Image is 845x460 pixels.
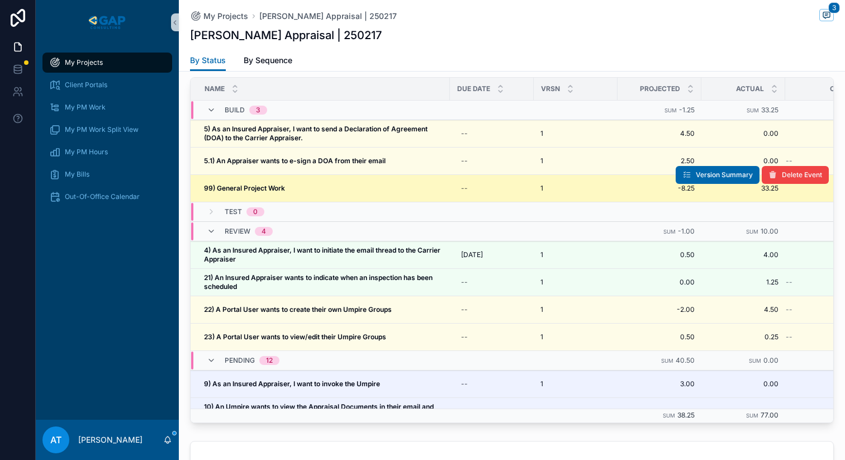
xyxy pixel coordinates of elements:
span: 33.25 [761,106,778,114]
a: 1 [540,407,611,416]
span: 10.00 [761,227,778,235]
span: -1.25 [679,106,695,114]
a: 33.25 [708,184,778,193]
span: 1 [540,129,543,138]
small: Sum [747,107,759,113]
span: Name [205,84,225,93]
span: Pending [225,356,255,365]
span: 0.25 [708,333,778,342]
a: 1 [540,250,611,259]
a: -2.00 [624,305,695,314]
span: Due Date [457,84,490,93]
a: 0.00 [708,407,778,416]
span: 38.25 [677,411,695,419]
div: -- [461,380,468,388]
strong: 4) As an Insured Appraiser, I want to initiate the email thread to the Carrier Appraiser [204,246,442,263]
span: By Sequence [244,55,292,66]
span: 0.00 [624,278,695,287]
span: 1 [540,278,543,287]
a: 9) As an Insured Appraiser, I want to invoke the Umpire [204,380,443,388]
a: By Sequence [244,50,292,73]
img: App logo [87,13,127,31]
a: 1 [540,278,611,287]
span: Client Portals [65,80,107,89]
a: By Status [190,50,226,72]
span: 4.00 [708,250,778,259]
span: 40.50 [676,356,695,364]
a: 0.50 [624,250,695,259]
small: Sum [663,412,675,419]
a: My Bills [42,164,172,184]
small: Sum [663,229,676,235]
a: -- [457,375,527,393]
strong: 23) A Portal User wants to view/edit their Umpire Groups [204,333,386,341]
span: 3 [828,2,840,13]
span: 1 [540,333,543,342]
strong: 99) General Project Work [204,184,285,192]
span: [DATE] [461,250,483,259]
span: 0.00 [708,157,778,165]
a: 1.25 [708,278,778,287]
strong: 5) As an Insured Appraiser, I want to send a Declaration of Agreement (DOA) to the Carrier Apprai... [204,125,429,142]
a: 3.00 [624,407,695,416]
span: My PM Work Split View [65,125,139,134]
a: 2.50 [624,157,695,165]
a: My PM Work [42,97,172,117]
div: -- [461,157,468,165]
span: My Projects [203,11,248,22]
span: -- [786,305,792,314]
a: 0.00 [708,129,778,138]
span: My Bills [65,170,89,179]
a: 0.00 [708,380,778,388]
a: Out-Of-Office Calendar [42,187,172,207]
a: 1 [540,184,611,193]
div: -- [461,184,468,193]
a: 3.00 [624,380,695,388]
span: My PM Hours [65,148,108,157]
a: 1 [540,157,611,165]
strong: 10) An Umpire wants to view the Appraisal Documents in their email and either access the portal i... [204,402,435,420]
span: 1 [540,407,543,416]
span: My PM Work [65,103,106,112]
p: [PERSON_NAME] [78,434,143,445]
span: 0.00 [763,356,778,364]
small: Sum [749,358,761,364]
small: Sum [664,107,677,113]
a: [PERSON_NAME] Appraisal | 250217 [259,11,397,22]
a: My Projects [190,11,248,22]
a: 5) As an Insured Appraiser, I want to send a Declaration of Agreement (DOA) to the Carrier Apprai... [204,125,443,143]
a: -- [457,328,527,346]
span: 1 [540,380,543,388]
span: Out-Of-Office Calendar [65,192,140,201]
span: -8.25 [624,184,695,193]
a: Client Portals [42,75,172,95]
small: Sum [746,412,758,419]
span: VRSN [541,84,560,93]
div: -- [461,333,468,342]
a: My PM Work Split View [42,120,172,140]
small: Sum [746,229,758,235]
a: -- [457,179,527,197]
span: 1 [540,157,543,165]
a: -- [457,273,527,291]
a: -- [457,125,527,143]
span: -- [786,333,792,342]
strong: 5.1) An Appraiser wants to e-sign a DOA from their email [204,157,386,165]
small: Sum [661,358,673,364]
a: 4.50 [624,129,695,138]
span: Projected [640,84,680,93]
div: 4 [262,227,266,236]
span: 1 [540,184,543,193]
a: 1 [540,380,611,388]
span: My Projects [65,58,103,67]
a: 4) As an Insured Appraiser, I want to initiate the email thread to the Carrier Appraiser [204,246,443,264]
div: -- [461,407,468,416]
